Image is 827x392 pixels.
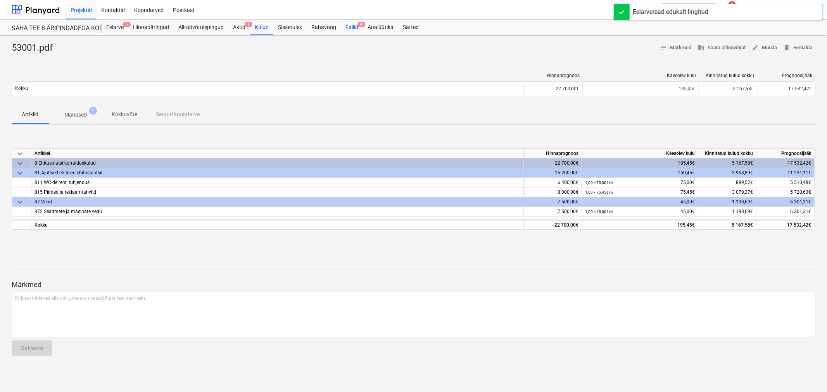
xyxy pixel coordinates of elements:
div: 22 700,00€ [524,220,582,229]
div: 87 Veod [35,197,520,206]
p: Kokku [15,85,28,92]
a: Hinnapäringud [128,20,174,35]
a: Kulud [250,20,273,35]
a: Sissetulek [273,20,307,35]
span: 1 198,69€ [732,209,753,214]
div: Kokku [31,220,524,229]
span: 6 301,31€ [790,209,811,214]
div: Kinnitatud kulud kokku [698,149,756,158]
span: 811 WC-de rent, tühjendus [35,180,90,185]
button: Vaata alltöövõtjat [694,42,749,54]
a: Failid4 [341,20,363,35]
div: Hinnaprognoos [528,73,580,78]
div: 5 167,58€ [698,158,756,168]
span: keyboard_arrow_down [15,198,24,207]
span: delete [783,44,790,51]
span: 5 720,63€ [790,189,811,195]
div: 8 800,00€ [524,187,582,197]
a: Alltöövõtulepingud [174,20,228,35]
span: 17 532,42€ [788,86,812,91]
span: 5 [123,22,131,27]
span: edit [752,44,759,51]
p: Kokkuvõte [112,110,137,119]
div: Prognoosijääk [760,73,812,78]
small: 1,00 × 75,00€ / tk [585,181,613,185]
span: 1 [245,22,252,27]
div: 81 Ajutised ehitised ehitusplatsil [35,168,520,177]
div: 150,45€ [585,168,695,178]
span: Vaata alltöövõtjat [698,43,746,52]
div: 45,00€ [585,207,695,217]
span: 4 [357,22,365,27]
div: Kinnitatud kulud kokku [702,73,754,78]
span: 815 Piirded ja reklaamtahvlid [35,189,96,195]
button: Eemalda [780,42,815,54]
div: Failid [341,20,363,35]
span: notes [660,44,667,51]
span: keyboard_arrow_down [15,168,24,178]
div: 195,45€ [586,86,696,91]
span: keyboard_arrow_down [15,149,24,158]
div: 75,00€ [585,178,695,187]
div: 22 700,00€ [524,83,582,95]
div: 3 968,89€ [698,168,756,178]
div: Käesolev kulu [582,149,698,158]
div: 5 167,58€ [699,83,757,95]
small: 1,00 × 75,45€ / tk [585,190,613,194]
div: 17 532,42€ [756,158,815,168]
div: Hinnaprognoos [524,149,582,158]
span: keyboard_arrow_down [15,159,24,168]
div: Aktid [228,20,250,35]
div: 15 200,00€ [524,168,582,178]
div: Eelarve [102,20,128,35]
small: 1,00 × 45,00€ / tk [585,210,613,214]
span: 1 [89,107,97,115]
button: Muuda [749,42,780,54]
div: 6 400,00€ [524,178,582,187]
div: 195,45€ [585,158,695,168]
button: Märkmed [657,42,694,54]
iframe: Chat Widget [788,355,827,392]
span: 889,52€ [736,180,753,185]
div: 75,45€ [585,187,695,197]
a: Eelarve5 [102,20,128,35]
div: Eelarveread edukalt lingitud [633,7,708,17]
div: 45,00€ [585,197,695,207]
div: Käesolev kulu [586,73,696,78]
a: Sätted [398,20,423,35]
div: 8 Ehitusplatsi korralduskulud [35,158,520,168]
div: SAHA TEE 8 ÄRIPINDADEGA KORTERMAJA [12,24,92,33]
div: 7 500,00€ [524,197,582,207]
p: Manused [64,111,87,119]
div: 195,45€ [585,220,695,230]
div: 7 500,00€ [524,207,582,217]
div: 5 167,58€ [698,220,756,229]
span: 3 079,37€ [732,189,753,195]
span: Muuda [752,43,777,52]
div: Artikkel [31,149,524,158]
div: 6 301,31€ [756,197,815,207]
div: 17 532,42€ [756,220,815,229]
p: Märkmed [12,280,815,289]
div: Prognoosijääk [756,149,815,158]
span: 872 Seadmete ja masinate vedu [35,209,102,214]
span: 5 510,48€ [790,180,811,185]
div: 11 231,11€ [756,168,815,178]
a: Analüütika [363,20,398,35]
span: Eemalda [783,43,812,52]
a: Aktid1 [228,20,250,35]
span: Märkmed [660,43,691,52]
span: business [698,44,704,51]
div: 1 198,69€ [698,197,756,207]
div: 22 700,00€ [524,158,582,168]
p: Artiklid [21,110,40,119]
div: 53001.pdf [12,42,59,54]
a: Rahavoog [307,20,341,35]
